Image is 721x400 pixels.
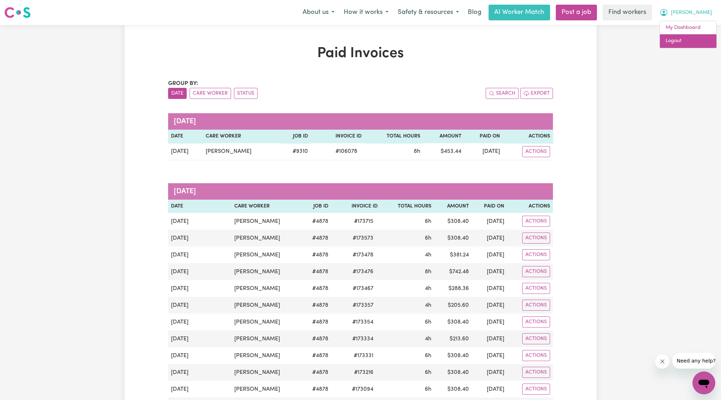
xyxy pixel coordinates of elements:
[522,249,550,260] button: Actions
[503,130,553,143] th: Actions
[434,230,472,246] td: $ 308.40
[472,263,507,280] td: [DATE]
[507,200,553,213] th: Actions
[348,251,378,259] span: # 173478
[231,314,301,330] td: [PERSON_NAME]
[434,314,472,330] td: $ 308.40
[168,364,231,381] td: [DATE]
[4,4,31,21] a: Careseekers logo
[425,219,431,224] span: 6 hours
[472,213,507,230] td: [DATE]
[425,386,431,392] span: 6 hours
[168,183,553,200] caption: [DATE]
[234,88,257,99] button: sort invoices by paid status
[522,146,550,157] button: Actions
[522,300,550,311] button: Actions
[464,130,503,143] th: Paid On
[434,213,472,230] td: $ 308.40
[671,9,712,17] span: [PERSON_NAME]
[168,81,198,86] span: Group by:
[231,347,301,364] td: [PERSON_NAME]
[522,283,550,294] button: Actions
[659,21,717,48] div: My Account
[231,280,301,297] td: [PERSON_NAME]
[348,385,378,394] span: # 173094
[231,263,301,280] td: [PERSON_NAME]
[168,230,231,246] td: [DATE]
[660,34,716,48] a: Logout
[168,381,231,397] td: [DATE]
[190,88,231,99] button: sort invoices by care worker
[168,45,553,62] h1: Paid Invoices
[472,364,507,381] td: [DATE]
[168,330,231,347] td: [DATE]
[425,353,431,359] span: 6 hours
[472,230,507,246] td: [DATE]
[423,130,464,143] th: Amount
[348,335,378,343] span: # 173334
[672,353,715,369] iframe: Message from company
[522,216,550,227] button: Actions
[423,143,464,160] td: $ 453.44
[339,5,393,20] button: How it works
[331,200,381,213] th: Invoice ID
[168,297,231,314] td: [DATE]
[425,252,431,258] span: 4 hours
[301,347,331,364] td: # 4878
[168,213,231,230] td: [DATE]
[434,246,472,263] td: $ 381.24
[489,5,550,20] a: AI Worker Match
[414,149,420,154] span: 8 hours
[425,370,431,375] span: 6 hours
[301,263,331,280] td: # 4878
[311,130,364,143] th: Invoice ID
[348,234,378,242] span: # 173573
[472,280,507,297] td: [DATE]
[279,130,311,143] th: Job ID
[168,263,231,280] td: [DATE]
[472,200,507,213] th: Paid On
[393,5,463,20] button: Safety & resources
[520,88,553,99] button: Export
[231,364,301,381] td: [PERSON_NAME]
[348,267,378,276] span: # 173476
[231,213,301,230] td: [PERSON_NAME]
[434,263,472,280] td: $ 742.48
[472,381,507,397] td: [DATE]
[472,347,507,364] td: [DATE]
[168,314,231,330] td: [DATE]
[381,200,434,213] th: Total Hours
[168,113,553,130] caption: [DATE]
[168,200,231,213] th: Date
[425,269,431,275] span: 8 hours
[301,364,331,381] td: # 4878
[522,316,550,327] button: Actions
[425,336,431,342] span: 4 hours
[692,371,715,394] iframe: Button to launch messaging window
[301,246,331,263] td: # 4878
[603,5,652,20] a: Find workers
[168,130,203,143] th: Date
[556,5,597,20] a: Post a job
[660,21,716,35] a: My Dashboard
[425,319,431,325] span: 6 hours
[522,232,550,244] button: Actions
[522,350,550,361] button: Actions
[301,381,331,397] td: # 4878
[522,333,550,344] button: Actions
[434,330,472,347] td: $ 213.60
[331,147,362,156] span: # 106078
[464,143,503,160] td: [DATE]
[203,143,279,160] td: [PERSON_NAME]
[463,5,486,20] a: Blog
[279,143,311,160] td: # 9310
[348,301,378,310] span: # 173357
[168,143,203,160] td: [DATE]
[301,213,331,230] td: # 4878
[231,330,301,347] td: [PERSON_NAME]
[434,347,472,364] td: $ 308.40
[168,88,187,99] button: sort invoices by date
[301,200,331,213] th: Job ID
[434,381,472,397] td: $ 308.40
[168,280,231,297] td: [DATE]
